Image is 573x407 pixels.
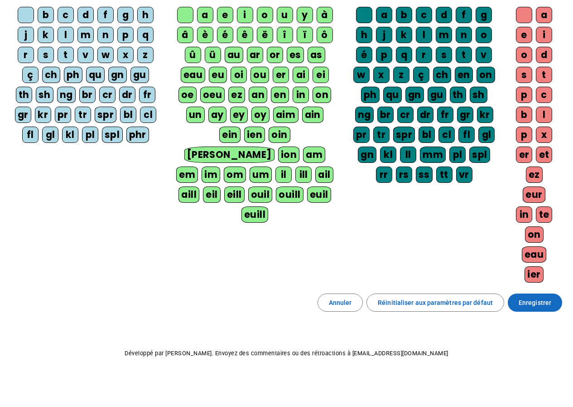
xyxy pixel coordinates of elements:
[82,127,98,143] div: pl
[449,147,466,163] div: pl
[525,226,544,243] div: on
[516,67,532,83] div: s
[433,67,451,83] div: ch
[97,7,114,23] div: f
[436,47,452,63] div: s
[186,107,205,123] div: un
[456,47,472,63] div: t
[42,67,60,83] div: ch
[397,107,414,123] div: cr
[184,147,274,163] div: [PERSON_NAME]
[197,7,213,23] div: a
[176,167,198,183] div: em
[117,27,134,43] div: p
[536,107,552,123] div: l
[525,266,544,283] div: ier
[356,47,372,63] div: é
[126,127,149,143] div: phr
[476,7,492,23] div: g
[257,27,273,43] div: ë
[536,67,552,83] div: t
[376,167,392,183] div: rr
[416,47,432,63] div: r
[117,47,134,63] div: x
[217,7,233,23] div: e
[405,87,424,103] div: gn
[38,7,54,23] div: b
[516,127,532,143] div: p
[519,297,551,308] span: Enregistrer
[366,294,504,312] button: Réinitialiser aux paramètres par défaut
[536,127,552,143] div: x
[373,67,390,83] div: x
[317,27,333,43] div: ô
[200,87,225,103] div: oeu
[277,27,293,43] div: î
[436,27,452,43] div: m
[293,67,309,83] div: ai
[417,107,433,123] div: dr
[455,67,473,83] div: en
[356,27,372,43] div: h
[224,167,246,183] div: om
[358,147,376,163] div: gn
[458,127,475,143] div: fl
[315,167,333,183] div: ail
[536,147,552,163] div: et
[536,47,552,63] div: d
[457,107,473,123] div: gr
[55,107,71,123] div: pr
[355,107,374,123] div: ng
[287,47,304,63] div: es
[58,7,74,23] div: c
[16,87,32,103] div: th
[508,294,562,312] button: Enregistrer
[137,27,154,43] div: q
[230,107,248,123] div: ey
[273,67,289,83] div: er
[393,127,415,143] div: spr
[313,87,331,103] div: on
[99,87,116,103] div: cr
[536,87,552,103] div: c
[302,107,324,123] div: ain
[178,186,199,203] div: aill
[308,47,325,63] div: as
[383,87,402,103] div: qu
[307,186,331,203] div: euil
[228,87,245,103] div: ez
[469,147,490,163] div: spl
[79,87,96,103] div: br
[108,67,127,83] div: gn
[416,167,433,183] div: ss
[536,27,552,43] div: i
[353,67,370,83] div: w
[250,67,269,83] div: ou
[436,7,452,23] div: d
[437,107,453,123] div: fr
[77,7,94,23] div: d
[203,186,221,203] div: eil
[58,47,74,63] div: t
[205,47,221,63] div: ü
[400,147,416,163] div: ll
[197,27,213,43] div: è
[276,186,303,203] div: ouill
[251,107,270,123] div: oy
[297,7,313,23] div: y
[536,7,552,23] div: a
[140,107,156,123] div: cl
[102,127,123,143] div: spl
[318,294,363,312] button: Annuler
[273,107,299,123] div: aim
[373,127,390,143] div: tr
[420,147,446,163] div: mm
[18,27,34,43] div: j
[396,7,412,23] div: b
[250,167,272,183] div: um
[38,27,54,43] div: k
[456,27,472,43] div: n
[522,246,547,263] div: eau
[244,127,265,143] div: ien
[523,186,545,203] div: eur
